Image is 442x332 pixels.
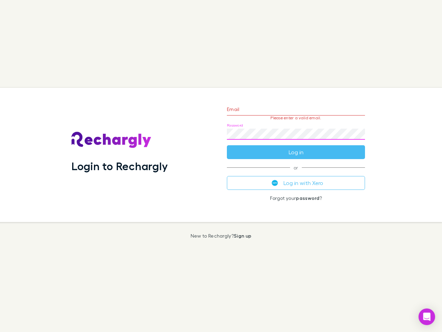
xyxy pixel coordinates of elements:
[191,233,252,239] p: New to Rechargly?
[272,180,278,186] img: Xero's logo
[227,145,365,159] button: Log in
[227,176,365,190] button: Log in with Xero
[296,195,319,201] a: password
[71,159,168,173] h1: Login to Rechargly
[71,132,152,148] img: Rechargly's Logo
[419,308,435,325] div: Open Intercom Messenger
[227,123,243,128] label: Password
[227,167,365,168] span: or
[227,116,365,120] p: Please enter a valid email.
[234,233,251,239] a: Sign up
[227,195,365,201] p: Forgot your ?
